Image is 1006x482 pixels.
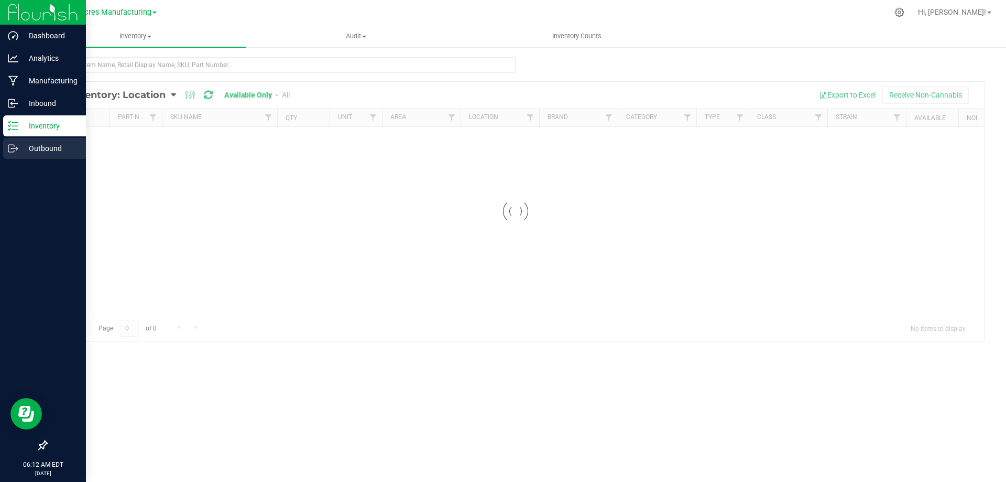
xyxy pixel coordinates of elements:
[46,57,516,73] input: Search Item Name, Retail Display Name, SKU, Part Number...
[8,53,18,63] inline-svg: Analytics
[8,76,18,86] inline-svg: Manufacturing
[5,460,81,469] p: 06:12 AM EDT
[18,52,81,65] p: Analytics
[10,398,42,430] iframe: Resource center
[918,8,986,16] span: Hi, [PERSON_NAME]!
[893,7,906,17] div: Manage settings
[8,121,18,131] inline-svg: Inventory
[57,8,151,17] span: Green Acres Manufacturing
[8,30,18,41] inline-svg: Dashboard
[8,143,18,154] inline-svg: Outbound
[25,31,246,41] span: Inventory
[5,469,81,477] p: [DATE]
[246,25,466,47] a: Audit
[18,74,81,87] p: Manufacturing
[25,25,246,47] a: Inventory
[18,120,81,132] p: Inventory
[538,31,616,41] span: Inventory Counts
[8,98,18,109] inline-svg: Inbound
[18,29,81,42] p: Dashboard
[466,25,687,47] a: Inventory Counts
[18,142,81,155] p: Outbound
[246,31,466,41] span: Audit
[18,97,81,110] p: Inbound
